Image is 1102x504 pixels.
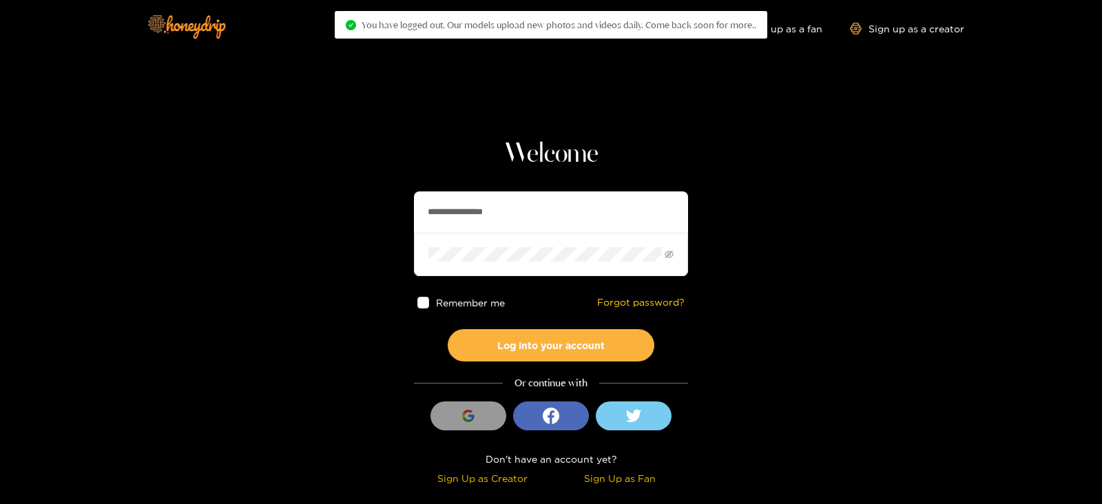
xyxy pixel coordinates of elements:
div: Or continue with [414,375,688,391]
a: Sign up as a creator [850,23,964,34]
a: Sign up as a fan [728,23,822,34]
div: Don't have an account yet? [414,451,688,467]
span: Remember me [436,297,505,308]
div: Sign Up as Fan [554,470,685,486]
div: Sign Up as Creator [417,470,548,486]
h1: Welcome [414,138,688,171]
span: check-circle [346,20,356,30]
a: Forgot password? [597,297,685,308]
span: You have logged out. Our models upload new photos and videos daily. Come back soon for more.. [362,19,756,30]
span: eye-invisible [665,250,674,259]
button: Log into your account [448,329,654,361]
